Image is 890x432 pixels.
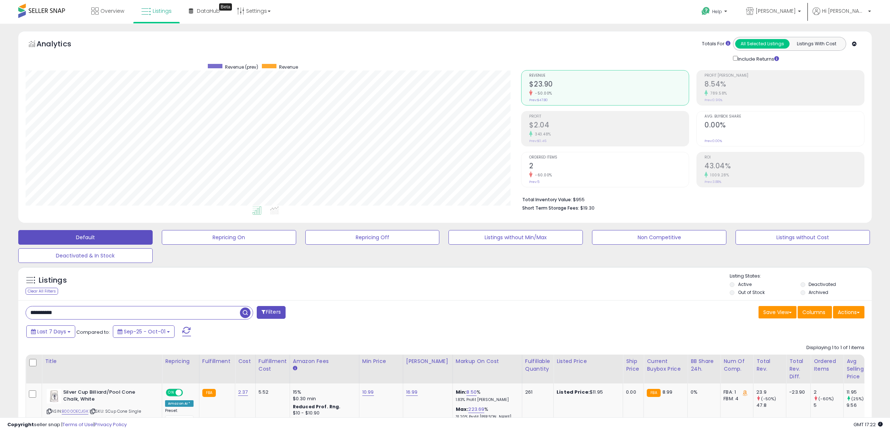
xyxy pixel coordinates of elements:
[76,329,110,336] span: Compared to:
[529,115,689,119] span: Profit
[113,325,175,338] button: Sep-25 - Oct-01
[95,421,127,428] a: Privacy Policy
[761,396,776,402] small: (-50%)
[833,306,864,318] button: Actions
[736,230,870,245] button: Listings without Cost
[259,358,287,373] div: Fulfillment Cost
[723,358,750,373] div: Num of Comp.
[522,195,859,203] li: $955
[529,156,689,160] span: Ordered Items
[704,115,864,119] span: Avg. Buybox Share
[809,281,836,287] label: Deactivated
[529,74,689,78] span: Revenue
[789,358,807,381] div: Total Rev. Diff.
[851,396,864,402] small: (25%)
[704,80,864,90] h2: 8.54%
[704,156,864,160] span: ROI
[557,389,590,395] b: Listed Price:
[626,389,638,395] div: 0.00
[704,121,864,131] h2: 0.00%
[529,180,539,184] small: Prev: 5
[738,289,765,295] label: Out of Stock
[691,389,715,395] div: 0%
[798,306,832,318] button: Columns
[279,64,298,70] span: Revenue
[293,389,354,395] div: 15%
[456,414,516,420] p: 31.20% Profit [PERSON_NAME]
[37,39,85,51] h5: Analytics
[647,358,684,373] div: Current Buybox Price
[557,389,617,395] div: $11.95
[293,365,297,372] small: Amazon Fees.
[529,80,689,90] h2: $23.90
[704,180,721,184] small: Prev: 3.88%
[456,389,467,395] b: Min:
[813,7,871,24] a: Hi [PERSON_NAME]
[525,358,550,373] div: Fulfillable Quantity
[522,205,579,211] b: Short Term Storage Fees:
[847,389,876,395] div: 11.95
[809,289,828,295] label: Archived
[18,248,153,263] button: Deactivated & In Stock
[756,389,786,395] div: 23.9
[529,121,689,131] h2: $2.04
[704,98,722,102] small: Prev: 0.96%
[662,389,673,395] span: 8.99
[802,309,825,316] span: Columns
[626,358,641,373] div: Ship Price
[708,172,729,178] small: 1009.28%
[756,402,786,409] div: 47.8
[456,406,469,413] b: Max:
[847,402,876,409] div: 9.56
[202,389,216,397] small: FBA
[702,41,730,47] div: Totals For
[738,281,752,287] label: Active
[756,358,783,373] div: Total Rev.
[362,358,400,365] div: Min Price
[153,7,172,15] span: Listings
[26,325,75,338] button: Last 7 Days
[704,74,864,78] span: Profit [PERSON_NAME]
[814,358,840,373] div: Ordered Items
[456,406,516,420] div: %
[704,162,864,172] h2: 43.04%
[257,306,285,319] button: Filters
[814,389,843,395] div: 2
[197,7,220,15] span: DataHub
[165,358,196,365] div: Repricing
[789,389,805,395] div: -23.90
[63,389,152,404] b: Silver Cup Billiard/Pool Cone Chalk, White
[853,421,883,428] span: 2025-10-9 17:22 GMT
[847,358,873,381] div: Avg Selling Price
[756,7,796,15] span: [PERSON_NAME]
[452,355,522,383] th: The percentage added to the cost of goods (COGS) that forms the calculator for Min & Max prices.
[466,389,477,396] a: 8.50
[691,358,717,373] div: BB Share 24h.
[100,7,124,15] span: Overview
[532,91,552,96] small: -50.00%
[39,275,67,286] h5: Listings
[730,273,872,280] p: Listing States:
[532,172,552,178] small: -60.00%
[789,39,844,49] button: Listings With Cost
[456,397,516,402] p: 1.83% Profit [PERSON_NAME]
[293,358,356,365] div: Amazon Fees
[592,230,726,245] button: Non Competitive
[525,389,548,395] div: 261
[723,395,748,402] div: FBM: 4
[26,288,58,295] div: Clear All Filters
[529,98,548,102] small: Prev: $47.80
[701,7,710,16] i: Get Help
[647,389,660,397] small: FBA
[62,421,93,428] a: Terms of Use
[704,139,722,143] small: Prev: 0.00%
[557,358,620,365] div: Listed Price
[238,358,252,365] div: Cost
[167,390,176,396] span: ON
[708,91,727,96] small: 789.58%
[124,328,165,335] span: Sep-25 - Oct-01
[219,3,232,11] div: Tooltip anchor
[62,408,88,414] a: B000OECJGK
[362,389,374,396] a: 10.99
[529,162,689,172] h2: 2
